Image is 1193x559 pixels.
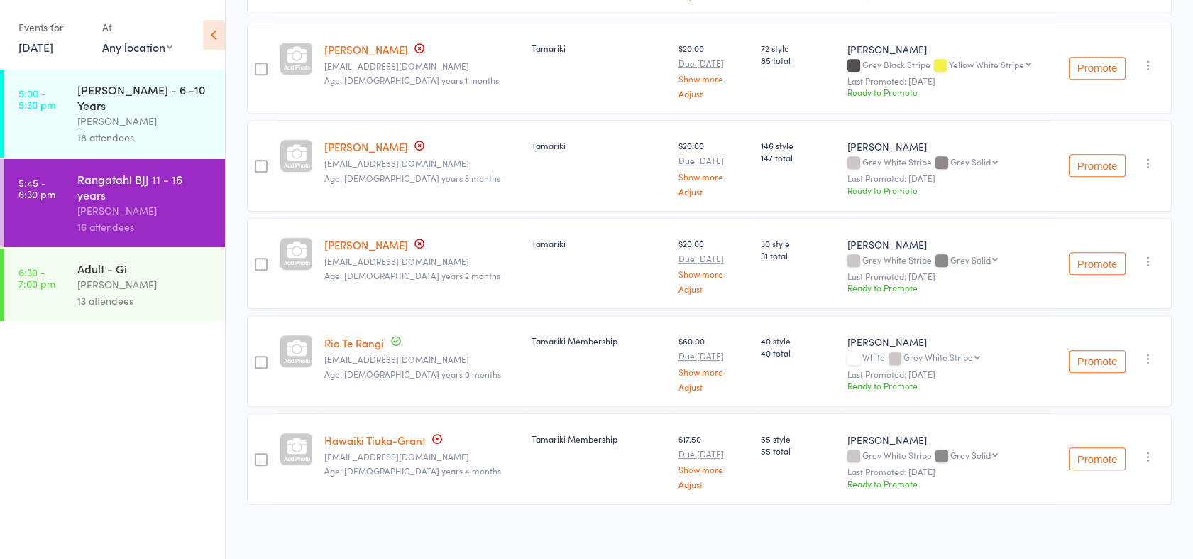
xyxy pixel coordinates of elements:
button: Promote [1069,252,1126,275]
div: Adult - Gi [77,261,213,276]
span: Age: [DEMOGRAPHIC_DATA] years 0 months [324,368,501,380]
div: Grey Black Stripe [847,60,1048,72]
time: 5:00 - 5:30 pm [18,87,55,110]
span: 40 style [761,335,836,347]
div: Tamariki [532,42,666,54]
span: 55 style [761,433,836,445]
div: $20.00 [678,139,749,195]
div: $17.50 [678,433,749,489]
span: Age: [DEMOGRAPHIC_DATA] years 3 months [324,172,500,184]
div: Rangatahi BJJ 11 - 16 years [77,171,213,202]
a: [PERSON_NAME] [324,237,408,252]
a: Adjust [678,284,749,293]
div: [PERSON_NAME] [77,113,213,129]
small: jesslewis25@hotmail.com [324,256,520,266]
small: dmalcolm@redwoodslaw.co.nz [324,61,520,71]
a: Show more [678,172,749,181]
a: Adjust [678,479,749,489]
small: Last Promoted: [DATE] [847,76,1048,86]
span: 31 total [761,249,836,261]
span: Age: [DEMOGRAPHIC_DATA] years 2 months [324,269,500,281]
a: Show more [678,465,749,474]
a: [DATE] [18,39,53,55]
span: 40 total [761,347,836,359]
small: dmalcolm@redwoodslaw.co.nz [324,158,520,168]
div: Grey Solid [950,157,991,166]
span: 146 style [761,139,836,151]
small: Due [DATE] [678,351,749,361]
div: $20.00 [678,237,749,293]
div: Events for [18,16,88,39]
div: [PERSON_NAME] [847,42,1048,56]
div: Grey White Stripe [847,157,1048,169]
small: Due [DATE] [678,156,749,165]
div: Ready to Promote [847,379,1048,391]
div: Tamariki Membership [532,433,666,445]
time: 5:45 - 6:30 pm [18,177,55,200]
div: $60.00 [678,335,749,391]
a: Show more [678,269,749,278]
a: Adjust [678,89,749,98]
span: 55 total [761,445,836,457]
button: Promote [1069,154,1126,177]
div: Ready to Promote [847,281,1048,293]
small: Last Promoted: [DATE] [847,173,1048,183]
a: 5:45 -6:30 pmRangatahi BJJ 11 - 16 years[PERSON_NAME]16 attendees [4,159,225,247]
div: Yellow White Stripe [949,60,1024,69]
time: 6:30 - 7:00 pm [18,266,55,289]
small: Last Promoted: [DATE] [847,369,1048,379]
a: Show more [678,367,749,376]
span: Age: [DEMOGRAPHIC_DATA] years 1 months [324,74,499,86]
small: kytiuka@hotmail.com [324,452,520,462]
div: Any location [102,39,172,55]
small: Due [DATE] [678,58,749,68]
button: Promote [1069,57,1126,80]
a: [PERSON_NAME] [324,42,408,57]
small: Last Promoted: [DATE] [847,467,1048,477]
div: At [102,16,172,39]
a: Hawaiki Tiuka-Grant [324,433,426,447]
div: 13 attendees [77,293,213,309]
a: 5:00 -5:30 pm[PERSON_NAME] - 6 -10 Years[PERSON_NAME]18 attendees [4,70,225,158]
span: 30 style [761,237,836,249]
a: Adjust [678,382,749,391]
div: Grey White Stripe [847,255,1048,267]
div: Grey Solid [950,255,991,264]
div: 16 attendees [77,219,213,235]
div: [PERSON_NAME] [77,276,213,293]
div: [PERSON_NAME] - 6 -10 Years [77,82,213,113]
a: Show more [678,74,749,83]
div: Grey White Stripe [903,352,973,362]
span: 85 total [761,54,836,66]
div: White [847,352,1048,364]
a: Adjust [678,187,749,196]
div: Tamariki [532,139,666,151]
a: [PERSON_NAME] [324,139,408,154]
a: 6:30 -7:00 pmAdult - Gi[PERSON_NAME]13 attendees [4,249,225,321]
small: Last Promoted: [DATE] [847,271,1048,281]
div: $20.00 [678,42,749,98]
small: Due [DATE] [678,449,749,459]
div: [PERSON_NAME] [77,202,213,219]
div: Ready to Promote [847,477,1048,489]
div: [PERSON_NAME] [847,335,1048,349]
div: Tamariki [532,237,666,249]
div: Tamariki Membership [532,335,666,347]
div: Grey White Stripe [847,450,1048,462]
small: Due [DATE] [678,254,749,264]
small: teoriwa.p.ahuriri@gmail.com [324,354,520,364]
div: 18 attendees [77,129,213,146]
div: [PERSON_NAME] [847,433,1048,447]
a: Rio Te Rangi [324,335,384,350]
div: [PERSON_NAME] [847,139,1048,153]
span: 147 total [761,151,836,163]
button: Promote [1069,350,1126,373]
button: Promote [1069,447,1126,470]
div: Grey Solid [950,450,991,460]
span: 72 style [761,42,836,54]
div: [PERSON_NAME] [847,237,1048,251]
div: Ready to Promote [847,184,1048,196]
div: Ready to Promote [847,86,1048,98]
span: Age: [DEMOGRAPHIC_DATA] years 4 months [324,465,501,477]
